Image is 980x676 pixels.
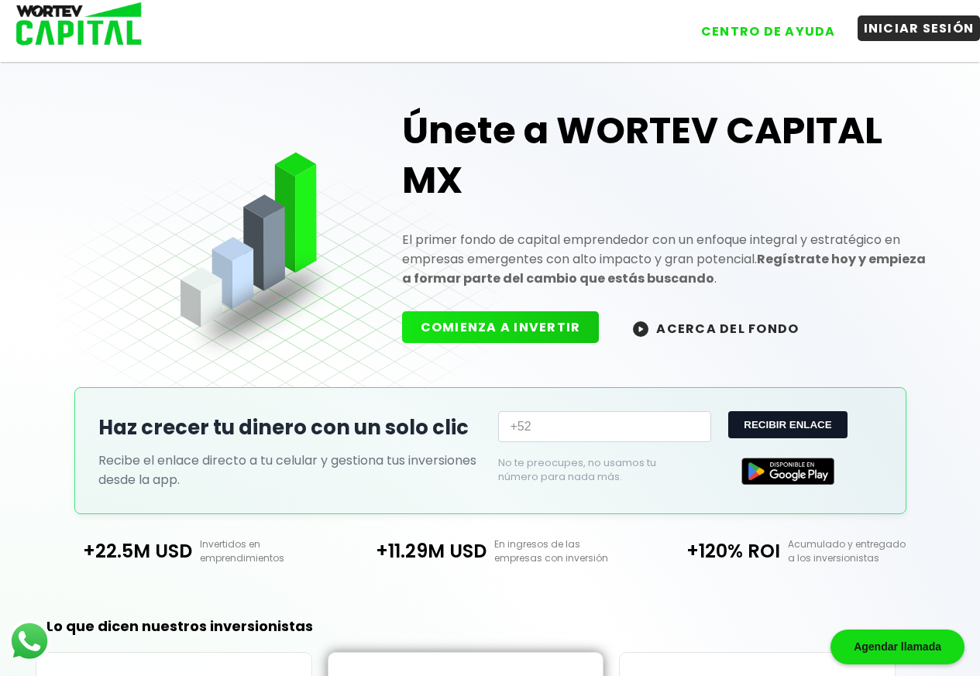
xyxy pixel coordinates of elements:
button: ACERCA DEL FONDO [614,311,817,345]
button: COMIENZA A INVERTIR [402,311,600,343]
img: Google Play [741,458,834,485]
a: COMIENZA A INVERTIR [402,318,615,336]
div: Agendar llamada [830,630,965,664]
button: CENTRO DE AYUDA [695,19,842,44]
img: logos_whatsapp-icon.242b2217.svg [8,619,51,663]
strong: Regístrate hoy y empieza a formar parte del cambio que estás buscando [402,250,926,287]
p: En ingresos de las empresas con inversión [487,537,638,565]
p: Recibe el enlace directo a tu celular y gestiona tus inversiones desde la app. [98,451,483,489]
img: wortev-capital-acerca-del-fondo [633,321,648,337]
p: +120% ROI [637,537,780,564]
p: El primer fondo de capital emprendedor con un enfoque integral y estratégico en empresas emergent... [402,230,931,288]
p: No te preocupes, no usamos tu número para nada más. [498,456,686,484]
p: Acumulado y entregado a los inversionistas [780,537,931,565]
p: Invertidos en emprendimientos [192,537,343,565]
button: RECIBIR ENLACE [728,411,847,438]
a: CENTRO DE AYUDA [679,7,842,44]
h1: Únete a WORTEV CAPITAL MX [402,106,931,205]
p: +11.29M USD [343,537,487,564]
p: +22.5M USD [49,537,192,564]
h2: Haz crecer tu dinero con un solo clic [98,413,483,443]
